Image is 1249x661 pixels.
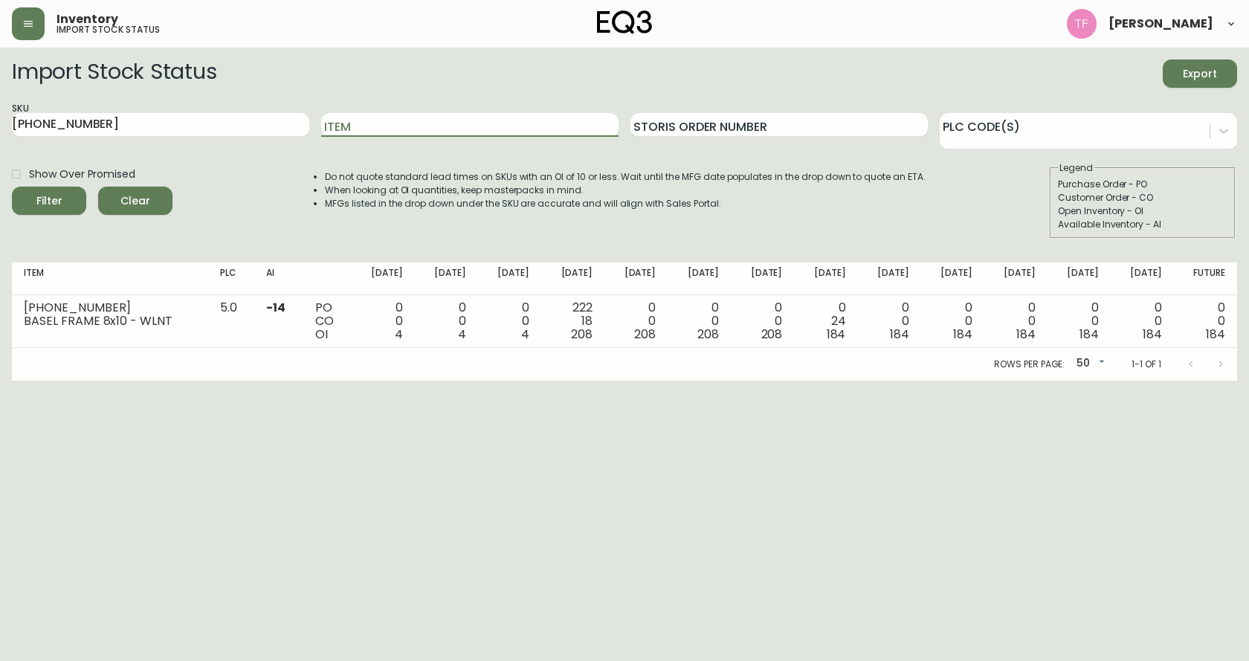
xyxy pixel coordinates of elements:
p: Rows per page: [994,358,1065,371]
div: [PHONE_NUMBER] [24,301,196,315]
div: PO CO [315,301,340,341]
span: 4 [395,326,403,343]
th: [DATE] [415,262,478,295]
span: 208 [634,326,656,343]
th: [DATE] [1111,262,1174,295]
legend: Legend [1058,161,1094,175]
img: logo [597,10,652,34]
button: Clear [98,187,172,215]
th: PLC [208,262,254,295]
div: Open Inventory - OI [1058,204,1227,218]
span: Clear [110,192,161,210]
div: Filter [36,192,62,210]
div: 0 0 [1059,301,1099,341]
span: Show Over Promised [29,167,135,182]
span: Export [1175,65,1225,83]
th: [DATE] [731,262,794,295]
div: BASEL FRAME 8x10 - WLNT [24,315,196,328]
th: [DATE] [921,262,984,295]
span: [PERSON_NAME] [1108,18,1213,30]
div: 50 [1071,352,1108,376]
div: 0 0 [680,301,719,341]
p: 1-1 of 1 [1132,358,1161,371]
th: [DATE] [604,262,668,295]
div: 222 18 [553,301,593,341]
th: [DATE] [1048,262,1111,295]
div: 0 0 [933,301,972,341]
th: [DATE] [668,262,731,295]
img: 509424b058aae2bad57fee408324c33f [1067,9,1097,39]
th: Future [1174,262,1237,295]
div: 0 24 [806,301,845,341]
span: 184 [1206,326,1225,343]
span: 184 [1143,326,1162,343]
h2: Import Stock Status [12,59,216,88]
div: 0 0 [996,301,1036,341]
th: Item [12,262,208,295]
span: 208 [697,326,719,343]
button: Filter [12,187,86,215]
h5: import stock status [57,25,160,34]
span: 208 [571,326,593,343]
span: 208 [761,326,783,343]
th: [DATE] [352,262,415,295]
span: 4 [521,326,529,343]
th: [DATE] [984,262,1048,295]
li: MFGs listed in the drop down under the SKU are accurate and will align with Sales Portal. [325,197,926,210]
th: [DATE] [541,262,604,295]
div: 0 0 [869,301,908,341]
li: Do not quote standard lead times on SKUs with an OI of 10 or less. Wait until the MFG date popula... [325,170,926,184]
span: 184 [1079,326,1099,343]
span: OI [315,326,328,343]
th: AI [254,262,303,295]
th: [DATE] [478,262,541,295]
th: [DATE] [794,262,857,295]
th: [DATE] [857,262,920,295]
td: 5.0 [208,295,254,348]
div: 0 0 [427,301,466,341]
div: 0 0 [1186,301,1225,341]
div: Available Inventory - AI [1058,218,1227,231]
div: 0 0 [1123,301,1162,341]
span: 184 [827,326,846,343]
span: 184 [890,326,909,343]
li: When looking at OI quantities, keep masterpacks in mind. [325,184,926,197]
span: Inventory [57,13,118,25]
span: -14 [266,299,285,316]
span: 184 [1016,326,1036,343]
span: 184 [953,326,972,343]
div: 0 0 [364,301,403,341]
div: Purchase Order - PO [1058,178,1227,191]
div: Customer Order - CO [1058,191,1227,204]
div: 0 0 [743,301,782,341]
span: 4 [458,326,466,343]
button: Export [1163,59,1237,88]
div: 0 0 [616,301,656,341]
div: 0 0 [490,301,529,341]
